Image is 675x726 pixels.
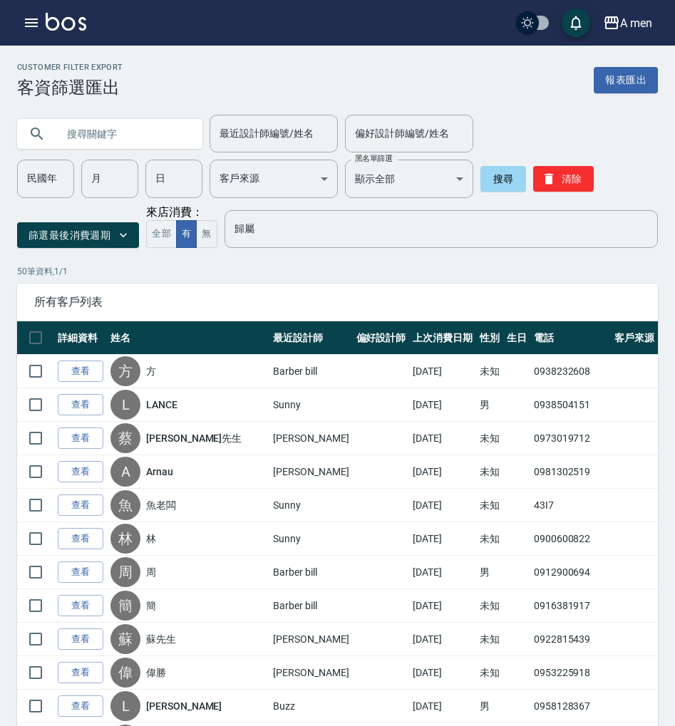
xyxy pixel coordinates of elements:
td: 未知 [476,623,503,656]
div: 魚 [110,490,140,520]
td: [PERSON_NAME] [269,422,352,455]
td: [DATE] [409,690,476,723]
a: 查看 [58,662,103,684]
td: 未知 [476,589,503,623]
a: 簡 [146,600,156,611]
span: 所有客戶列表 [34,295,641,309]
td: 0938232608 [530,355,611,388]
td: 男 [476,556,503,589]
button: 篩選最後消費週期 [17,222,139,249]
div: 來店消費： [146,205,217,248]
td: 0922815439 [530,623,611,656]
div: 林 [110,524,140,554]
td: 0953225918 [530,656,611,690]
div: L [110,691,140,721]
div: A [110,457,140,487]
td: [DATE] [409,388,476,422]
td: 未知 [476,355,503,388]
a: Arnau [146,466,173,477]
td: [DATE] [409,455,476,489]
a: 查看 [58,595,103,617]
a: 周 [146,566,156,578]
td: [DATE] [409,489,476,522]
td: 男 [476,388,503,422]
td: 0981302519 [530,455,611,489]
td: [PERSON_NAME] [269,455,352,489]
div: 蔡 [110,423,140,453]
td: Barber bill [269,355,352,388]
th: 生日 [503,321,530,355]
td: [DATE] [409,556,476,589]
h2: Customer Filter Export [17,63,123,72]
td: [DATE] [409,422,476,455]
td: Sunny [269,522,352,556]
div: 蘇 [110,624,140,654]
div: 簡 [110,591,140,621]
td: [DATE] [409,522,476,556]
a: 查看 [58,628,103,650]
button: A men [597,9,658,38]
a: 查看 [58,361,103,383]
button: 報表匯出 [594,67,658,93]
div: A men [620,14,652,32]
div: 偉 [110,658,140,688]
td: [DATE] [409,355,476,388]
td: Sunny [269,489,352,522]
td: 0900600822 [530,522,611,556]
th: 客戶來源 [611,321,658,355]
td: 0912900694 [530,556,611,589]
div: 顯示全部 [345,160,473,198]
td: 0916381917 [530,589,611,623]
td: 未知 [476,422,503,455]
td: [PERSON_NAME] [269,656,352,690]
a: 蘇先生 [146,633,176,645]
button: 清除 [533,166,594,192]
td: 男 [476,690,503,723]
img: Logo [46,13,86,31]
a: 偉勝 [146,667,166,678]
div: 周 [110,557,140,587]
a: 魚老闆 [146,499,176,511]
th: 上次消費日期 [409,321,476,355]
button: 搜尋 [480,166,526,192]
td: Buzz [269,690,352,723]
button: 有 [176,220,197,248]
td: 43I7 [530,489,611,522]
td: 未知 [476,489,503,522]
td: Sunny [269,388,352,422]
td: 未知 [476,522,503,556]
td: 未知 [476,455,503,489]
div: 方 [110,356,140,386]
a: 查看 [58,394,103,416]
td: Barber bill [269,589,352,623]
td: [DATE] [409,656,476,690]
th: 偏好設計師 [353,321,410,355]
button: save [562,9,590,37]
td: [DATE] [409,589,476,623]
button: 全部 [146,220,177,248]
a: LANCE [146,399,177,410]
a: 查看 [58,561,103,584]
th: 電話 [530,321,611,355]
button: 無 [196,220,217,248]
a: [PERSON_NAME]先生 [146,432,242,444]
th: 最近設計師 [269,321,352,355]
h3: 客資篩選匯出 [17,78,123,98]
label: 黑名單篩選 [355,153,392,164]
a: 查看 [58,695,103,717]
p: 50 筆資料, 1 / 1 [17,265,658,278]
td: [PERSON_NAME] [269,623,352,656]
th: 姓名 [107,321,269,355]
td: 0938504151 [530,388,611,422]
a: 查看 [58,528,103,550]
a: [PERSON_NAME] [146,700,222,712]
td: 未知 [476,656,503,690]
td: 0958128367 [530,690,611,723]
td: [DATE] [409,623,476,656]
td: 0973019712 [530,422,611,455]
td: Barber bill [269,556,352,589]
a: 林 [146,533,156,544]
div: L [110,390,140,420]
th: 詳細資料 [54,321,107,355]
a: 查看 [58,461,103,483]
